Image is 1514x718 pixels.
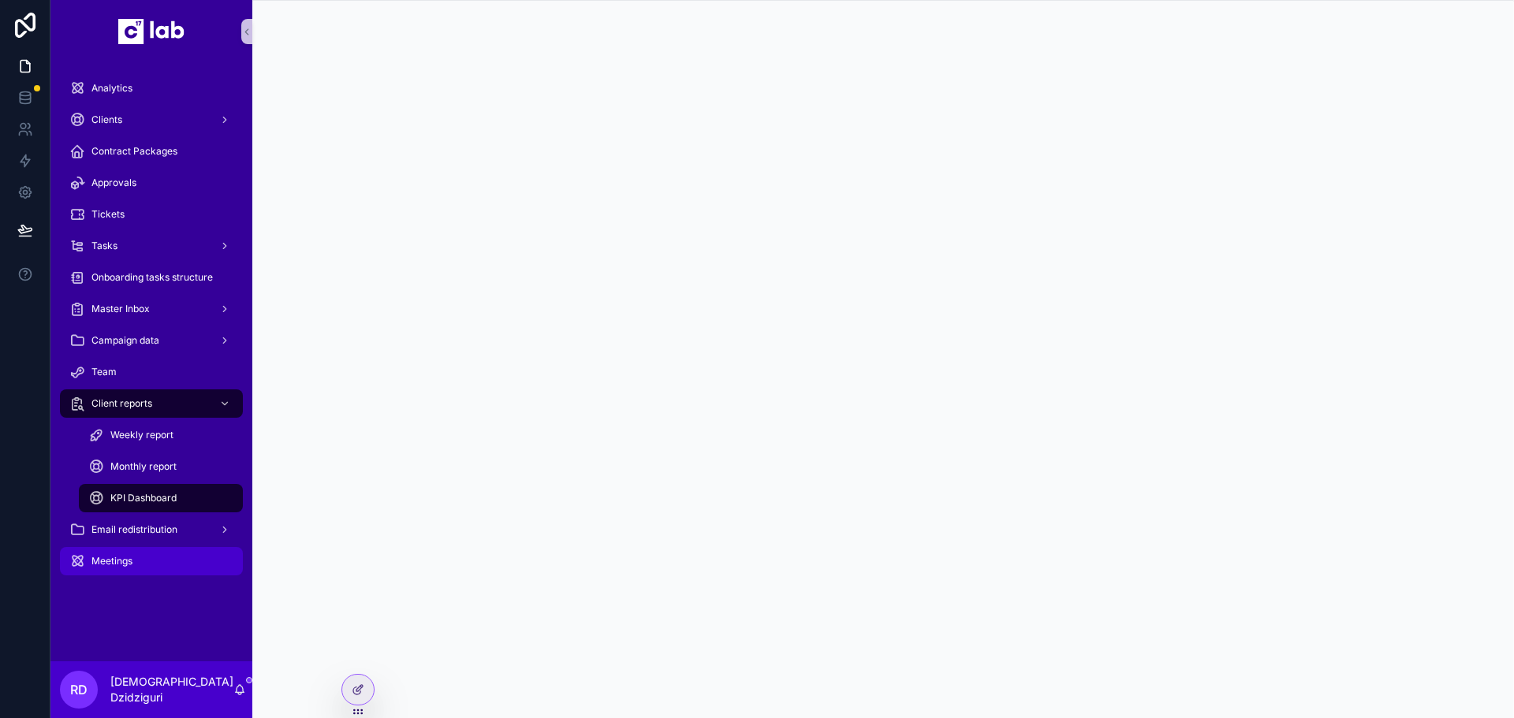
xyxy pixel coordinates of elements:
a: Weekly report [79,421,243,449]
span: Contract Packages [91,145,177,158]
span: Client reports [91,397,152,410]
span: Meetings [91,555,132,567]
span: RD [70,680,88,699]
img: App logo [118,19,185,44]
a: Contract Packages [60,137,243,166]
a: Client reports [60,389,243,418]
span: Approvals [91,177,136,189]
span: Tickets [91,208,125,221]
span: Tasks [91,240,117,252]
div: scrollable content [50,63,252,596]
a: Analytics [60,74,243,102]
a: Meetings [60,547,243,575]
a: Monthly report [79,452,243,481]
span: Email redistribution [91,523,177,536]
a: Campaign data [60,326,243,355]
p: [DEMOGRAPHIC_DATA] Dzidziguri [110,674,233,705]
span: Monthly report [110,460,177,473]
a: Tasks [60,232,243,260]
a: KPI Dashboard [79,484,243,512]
a: Onboarding tasks structure [60,263,243,292]
span: Onboarding tasks structure [91,271,213,284]
span: KPI Dashboard [110,492,177,504]
span: Master Inbox [91,303,150,315]
span: Campaign data [91,334,159,347]
a: Team [60,358,243,386]
a: Email redistribution [60,515,243,544]
a: Master Inbox [60,295,243,323]
a: Tickets [60,200,243,229]
span: Clients [91,113,122,126]
span: Analytics [91,82,132,95]
a: Clients [60,106,243,134]
a: Approvals [60,169,243,197]
span: Weekly report [110,429,173,441]
span: Team [91,366,117,378]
